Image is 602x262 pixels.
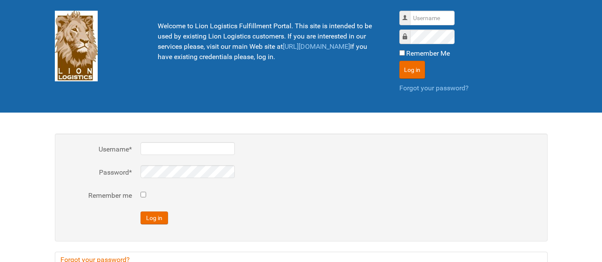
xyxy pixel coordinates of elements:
button: Log in [141,211,168,224]
label: Username [63,144,132,155]
input: Username [410,11,455,25]
label: Password [63,167,132,178]
label: Remember Me [406,48,450,59]
label: Remember me [63,191,132,201]
a: Forgot your password? [399,84,469,92]
img: Lion Logistics [55,11,98,81]
button: Log in [399,61,425,79]
p: Welcome to Lion Logistics Fulfillment Portal. This site is intended to be used by existing Lion L... [158,21,378,62]
a: [URL][DOMAIN_NAME] [283,42,350,51]
a: Lion Logistics [55,42,98,50]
